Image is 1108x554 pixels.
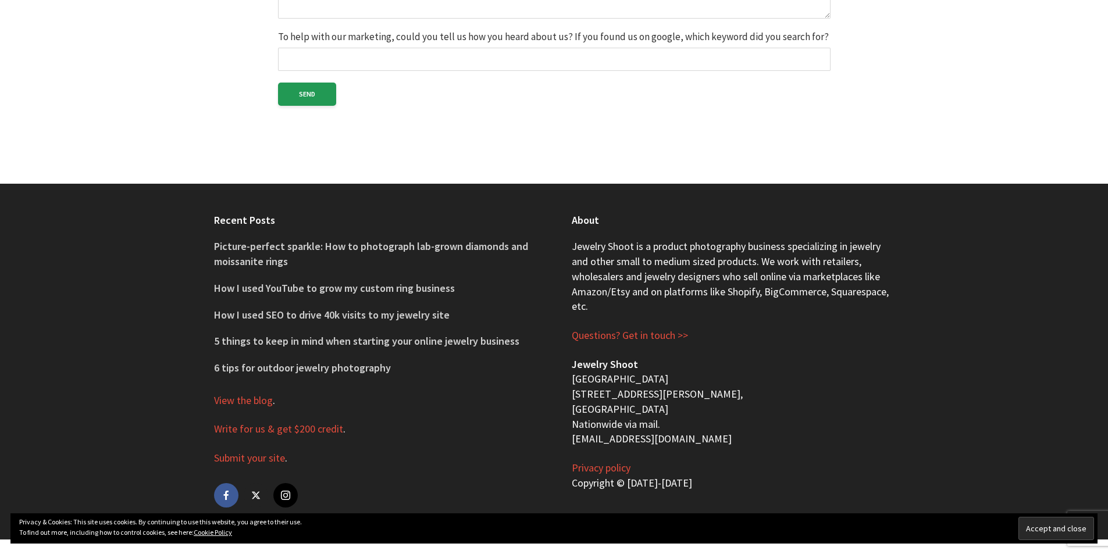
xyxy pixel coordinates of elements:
a: View the blog [214,394,273,408]
p: . [214,393,537,408]
p: Copyright © [DATE]-[DATE] [572,460,895,490]
a: Write for us & get $200 credit [214,422,343,436]
div: Privacy & Cookies: This site uses cookies. By continuing to use this website, you agree to their ... [10,513,1098,544]
p: Jewelry Shoot is a product photography business specializing in jewelry and other small to medium... [572,239,895,314]
a: twitter [244,483,268,507]
input: Accept and close [1018,517,1094,540]
label: To help with our marketing, could you tell us how you heard about us? If you found us on google, ... [278,32,831,71]
b: Jewelry Shoot [572,358,638,371]
a: instagram [273,483,298,507]
p: . [214,451,537,466]
p: . [214,421,537,437]
a: Cookie Policy [194,528,232,537]
input: To help with our marketing, could you tell us how you heard about us? If you found us on google, ... [278,48,831,71]
a: 6 tips for outdoor jewelry photography [214,361,391,374]
p: [GEOGRAPHIC_DATA] [STREET_ADDRESS][PERSON_NAME], [GEOGRAPHIC_DATA] Nationwide via mail. [EMAIL_AD... [572,357,895,446]
h4: About [572,213,895,227]
a: Picture-perfect sparkle: How to photograph lab-grown diamonds and moissanite rings [214,240,528,268]
input: Send [278,83,336,106]
a: How I used SEO to drive 40k visits to my jewelry site [214,308,450,321]
a: Submit your site [214,451,285,465]
h4: Recent Posts [214,213,537,227]
a: 5 things to keep in mind when starting your online jewelry business [214,334,519,348]
a: facebook [214,483,238,507]
a: How I used YouTube to grow my custom ring business [214,281,455,295]
a: Questions? Get in touch >> [572,328,688,342]
a: Privacy policy [572,461,630,475]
